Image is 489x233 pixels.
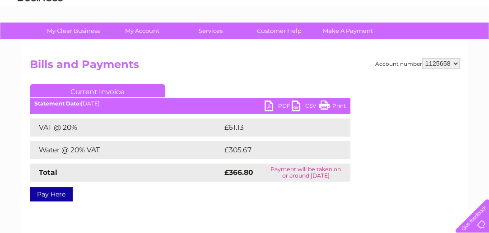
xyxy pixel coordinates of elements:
[30,58,460,75] h2: Bills and Payments
[32,5,458,44] div: Clear Business is a trading name of Verastar Limited (registered in [GEOGRAPHIC_DATA] No. 3667643...
[36,23,111,39] a: My Clear Business
[319,101,346,114] a: Print
[173,23,248,39] a: Services
[292,101,319,114] a: CSV
[222,141,335,159] td: £305.67
[224,168,253,177] strong: £366.80
[222,119,330,137] td: £61.13
[353,38,373,45] a: Energy
[319,5,381,16] a: 0333 014 3131
[105,23,179,39] a: My Account
[265,101,292,114] a: PDF
[30,187,73,201] a: Pay Here
[30,141,222,159] td: Water @ 20% VAT
[375,58,460,69] div: Account number
[311,23,385,39] a: Make A Payment
[17,23,63,51] img: logo.png
[30,84,165,97] a: Current Invoice
[30,119,222,137] td: VAT @ 20%
[378,38,405,45] a: Telecoms
[429,38,451,45] a: Contact
[410,38,424,45] a: Blog
[34,100,81,107] b: Statement Date:
[30,101,350,107] div: [DATE]
[459,38,480,45] a: Log out
[39,168,57,177] strong: Total
[261,164,350,182] td: Payment will be taken on or around [DATE]
[330,38,347,45] a: Water
[242,23,317,39] a: Customer Help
